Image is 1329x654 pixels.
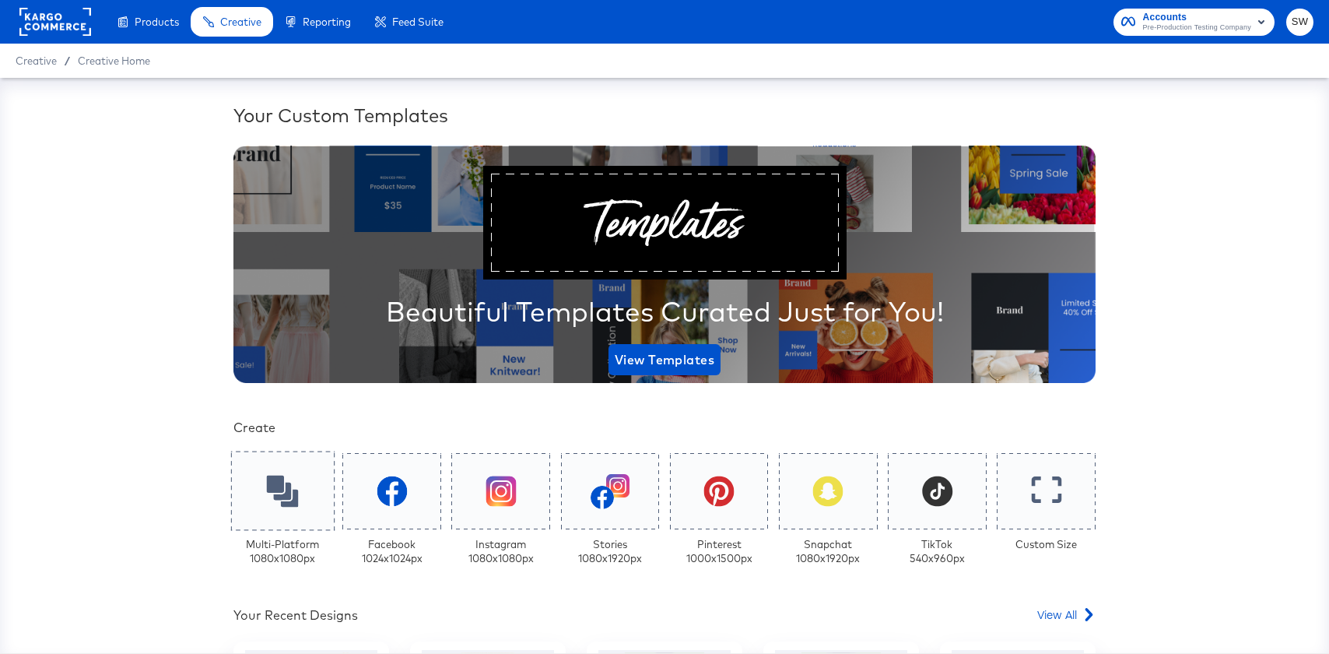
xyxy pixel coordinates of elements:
span: SW [1292,13,1307,31]
span: View Templates [615,349,714,371]
div: TikTok 540 x 960 px [910,537,965,566]
a: View All [1037,607,1096,629]
span: Products [135,16,179,28]
button: SW [1286,9,1313,36]
div: Stories 1080 x 1920 px [578,537,642,566]
span: Feed Suite [392,16,444,28]
div: Facebook 1024 x 1024 px [362,537,423,566]
div: Create [233,419,1096,437]
a: Creative Home [78,54,150,67]
span: Creative [16,54,57,67]
div: Beautiful Templates Curated Just for You! [386,292,944,331]
span: Accounts [1143,9,1251,26]
button: AccountsPre-Production Testing Company [1113,9,1275,36]
div: Instagram 1080 x 1080 px [468,537,534,566]
div: Your Recent Designs [233,607,358,624]
span: View All [1037,607,1077,622]
div: Your Custom Templates [233,102,1096,128]
span: / [57,54,78,67]
div: Snapchat 1080 x 1920 px [796,537,860,566]
button: View Templates [608,344,721,375]
span: Pre-Production Testing Company [1143,22,1251,34]
span: Creative [220,16,261,28]
div: Multi-Platform 1080 x 1080 px [246,537,319,566]
div: Custom Size [1015,537,1077,552]
span: Reporting [303,16,351,28]
div: Pinterest 1000 x 1500 px [686,537,752,566]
